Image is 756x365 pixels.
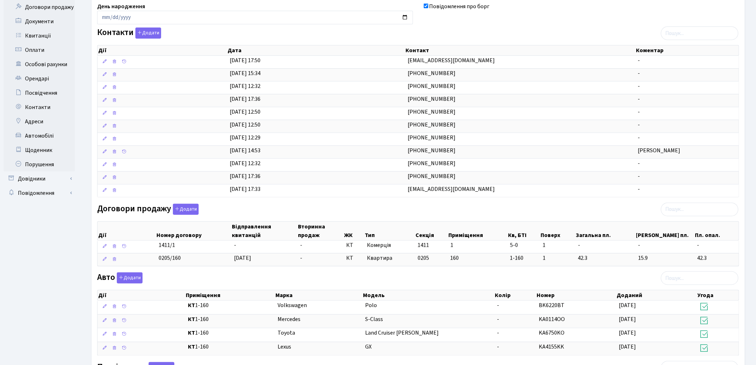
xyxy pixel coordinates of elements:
span: [DATE] 17:50 [230,56,260,64]
span: - [638,56,640,64]
span: [PHONE_NUMBER] [408,147,456,154]
span: - [697,241,736,250]
span: 42.3 [578,254,632,262]
label: Договори продажу [97,204,199,215]
th: [PERSON_NAME] пл. [635,222,694,240]
span: [PHONE_NUMBER] [408,108,456,116]
span: [DATE] 12:50 [230,108,260,116]
span: 1-160 [510,254,537,262]
span: - [638,95,640,103]
span: 1411 [418,241,429,249]
th: Модель [363,290,494,300]
span: - [497,301,499,309]
span: - [638,82,640,90]
span: Квартира [367,254,412,262]
a: Довідники [4,172,75,186]
th: Дата [227,45,405,55]
a: Орендарі [4,71,75,86]
span: [PHONE_NUMBER] [408,69,456,77]
span: - [497,329,499,337]
span: 1 [543,241,572,250]
span: [DATE] 12:29 [230,134,260,142]
span: KA0114OO [539,315,565,323]
span: - [578,241,632,250]
span: - [300,254,302,262]
label: Повідомлення про борг [429,2,490,11]
span: Lexus [278,343,291,351]
span: 0205/160 [159,254,181,262]
a: Адреси [4,114,75,129]
a: Додати [115,271,143,284]
span: [DATE] [619,301,636,309]
th: Відправлення квитанцій [232,222,298,240]
th: Секція [415,222,448,240]
span: Mercedes [278,315,300,323]
span: 1 [451,241,453,249]
span: GX [365,343,372,351]
th: Тип [364,222,415,240]
th: Контакт [405,45,636,55]
span: - [300,241,302,249]
a: Повідомлення [4,186,75,200]
span: 1-160 [188,301,272,310]
span: [PHONE_NUMBER] [408,121,456,129]
span: [PERSON_NAME] [638,147,681,154]
label: День народження [97,2,145,11]
th: Марка [275,290,363,300]
th: Доданий [616,290,697,300]
th: Номер договору [156,222,232,240]
span: - [638,241,691,250]
span: Toyota [278,329,295,337]
th: Приміщення [448,222,507,240]
th: Дії [98,290,185,300]
span: [PHONE_NUMBER] [408,134,456,142]
span: S-Class [365,315,383,323]
span: 160 [451,254,459,262]
span: - [638,121,640,129]
a: Документи [4,14,75,29]
span: KA4155KK [539,343,564,351]
a: Квитанції [4,29,75,43]
input: Пошук... [661,26,738,40]
span: - [638,172,640,180]
a: Оплати [4,43,75,57]
span: 1 [543,254,572,262]
span: [PHONE_NUMBER] [408,82,456,90]
span: [DATE] [619,343,636,351]
span: [DATE] 14:53 [230,147,260,154]
a: Автомобілі [4,129,75,143]
span: 1-160 [188,315,272,324]
th: Колір [494,290,536,300]
th: Приміщення [185,290,275,300]
th: Загальна пл. [575,222,635,240]
span: Polo [365,301,377,309]
span: - [497,315,499,323]
th: Угода [697,290,739,300]
span: [DATE] 12:32 [230,82,260,90]
button: Договори продажу [173,204,199,215]
button: Авто [117,272,143,283]
span: Volkswagen [278,301,307,309]
span: [DATE] 17:36 [230,172,260,180]
span: [DATE] [234,254,251,262]
span: KA6750KO [539,329,565,337]
th: Пл. опал. [695,222,739,240]
b: КТ [188,301,195,309]
span: - [638,69,640,77]
span: - [497,343,499,351]
a: Посвідчення [4,86,75,100]
span: [EMAIL_ADDRESS][DOMAIN_NAME] [408,56,495,64]
span: 1411/1 [159,241,175,249]
span: [DATE] 12:32 [230,159,260,167]
span: [DATE] [619,329,636,337]
button: Контакти [135,28,161,39]
span: КТ [346,254,361,262]
th: Коментар [635,45,739,55]
span: - [638,134,640,142]
span: BK6220BT [539,301,565,309]
span: [PHONE_NUMBER] [408,159,456,167]
span: - [638,159,640,167]
a: Порушення [4,157,75,172]
span: 1-160 [188,329,272,337]
span: Land Cruiser [PERSON_NAME] [365,329,439,337]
